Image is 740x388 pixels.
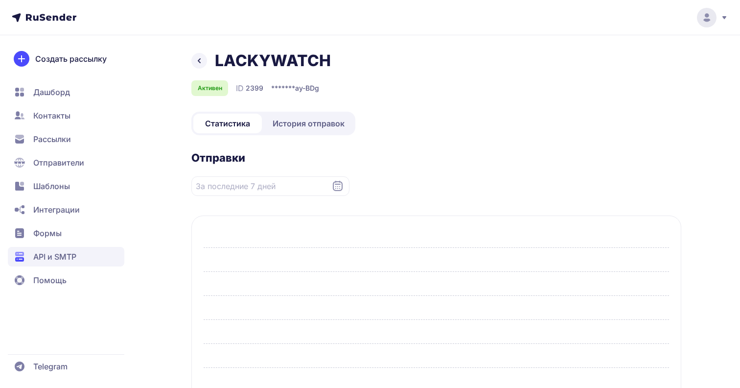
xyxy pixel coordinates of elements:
[205,118,250,129] span: Статистика
[191,151,681,165] h2: Отправки
[33,361,68,372] span: Telegram
[295,83,319,93] span: ay-BDg
[33,204,80,216] span: Интеграции
[246,83,263,93] span: 2399
[264,114,353,133] a: История отправок
[198,84,222,92] span: Активен
[33,157,84,169] span: Отправители
[33,133,71,145] span: Рассылки
[193,114,262,133] a: Статистика
[8,357,124,376] a: Telegram
[33,110,70,121] span: Контакты
[33,227,62,239] span: Формы
[191,176,349,196] input: Datepicker input
[33,274,67,286] span: Помощь
[33,86,70,98] span: Дашборд
[33,180,70,192] span: Шаблоны
[33,251,76,263] span: API и SMTP
[236,82,263,94] div: ID
[273,118,345,129] span: История отправок
[35,53,107,65] span: Создать рассылку
[215,51,331,71] h1: LACKYWATCH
